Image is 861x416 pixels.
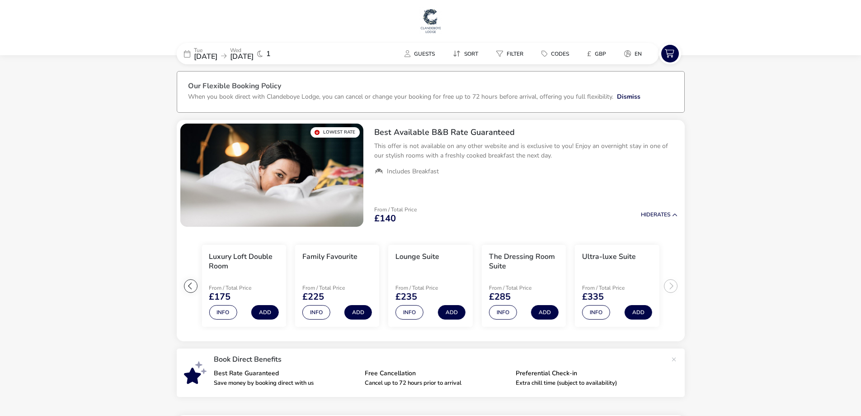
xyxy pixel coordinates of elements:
[624,305,652,320] button: Add
[302,285,367,291] p: From / Total Price
[397,47,446,60] naf-pibe-menu-bar-item: Guests
[291,241,384,331] swiper-slide: 5 / 8
[464,50,478,57] span: Sort
[595,50,606,57] span: GBP
[194,48,217,53] p: Tue
[302,252,358,262] h3: Family Favourite
[446,47,489,60] naf-pibe-menu-bar-item: Sort
[387,167,439,176] span: Includes Breakfast
[395,292,417,301] span: £235
[438,305,466,320] button: Add
[365,380,508,386] p: Cancel up to 72 hours prior to arrival
[180,124,363,227] swiper-slide: 1 / 1
[489,305,517,320] button: Info
[489,292,511,301] span: £285
[266,50,271,57] span: 1
[489,47,534,60] naf-pibe-menu-bar-item: Filter
[641,212,678,218] button: HideRates
[534,47,576,60] button: Codes
[617,47,653,60] naf-pibe-menu-bar-item: en
[230,48,254,53] p: Wed
[414,50,435,57] span: Guests
[531,305,559,320] button: Add
[635,50,642,57] span: en
[188,82,673,92] h3: Our Flexible Booking Policy
[251,305,279,320] button: Add
[374,214,396,223] span: £140
[214,356,667,363] p: Book Direct Benefits
[302,305,330,320] button: Info
[582,285,646,291] p: From / Total Price
[194,52,217,62] span: [DATE]
[214,380,358,386] p: Save money by booking direct with us
[582,305,610,320] button: Info
[209,305,237,320] button: Info
[507,50,523,57] span: Filter
[582,252,636,262] h3: Ultra-luxe Suite
[209,292,231,301] span: £175
[617,47,649,60] button: en
[641,211,654,218] span: Hide
[489,252,559,271] h3: The Dressing Room Suite
[209,285,273,291] p: From / Total Price
[477,241,570,331] swiper-slide: 7 / 8
[311,127,360,138] div: Lowest Rate
[570,241,663,331] swiper-slide: 8 / 8
[534,47,580,60] naf-pibe-menu-bar-item: Codes
[551,50,569,57] span: Codes
[214,370,358,377] p: Best Rate Guaranteed
[446,47,485,60] button: Sort
[580,47,617,60] naf-pibe-menu-bar-item: £GBP
[188,92,613,101] p: When you book direct with Clandeboye Lodge, you can cancel or change your booking for free up to ...
[582,292,604,301] span: £335
[580,47,613,60] button: £GBP
[489,285,553,291] p: From / Total Price
[197,241,290,331] swiper-slide: 4 / 8
[367,120,685,183] div: Best Available B&B Rate GuaranteedThis offer is not available on any other website and is exclusi...
[516,380,659,386] p: Extra chill time (subject to availability)
[302,292,324,301] span: £225
[374,141,678,160] p: This offer is not available on any other website and is exclusive to you! Enjoy an overnight stay...
[516,370,659,377] p: Preferential Check-in
[489,47,531,60] button: Filter
[365,370,508,377] p: Free Cancellation
[374,207,417,212] p: From / Total Price
[374,127,678,138] h2: Best Available B&B Rate Guaranteed
[177,43,312,64] div: Tue[DATE]Wed[DATE]1
[419,7,442,34] img: Main Website
[209,252,278,271] h3: Luxury Loft Double Room
[395,305,423,320] button: Info
[344,305,372,320] button: Add
[230,52,254,62] span: [DATE]
[384,241,477,331] swiper-slide: 6 / 8
[587,49,591,58] i: £
[617,92,640,101] button: Dismiss
[395,252,439,262] h3: Lounge Suite
[397,47,442,60] button: Guests
[395,285,460,291] p: From / Total Price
